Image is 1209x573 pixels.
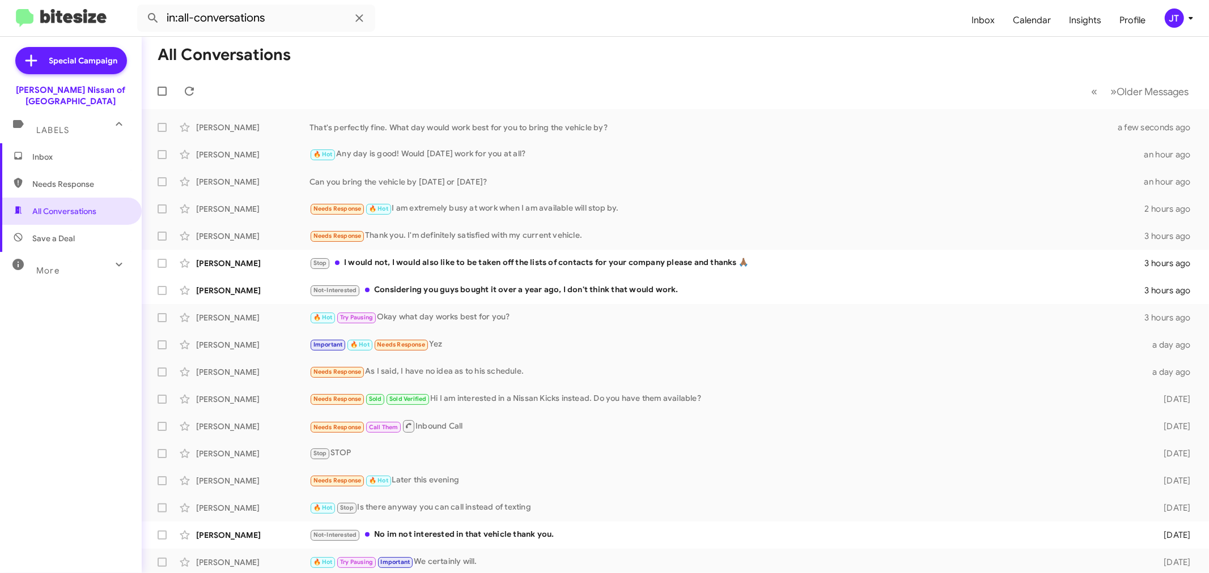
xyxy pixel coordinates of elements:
[196,557,309,568] div: [PERSON_NAME]
[1144,230,1200,242] div: 3 hours ago
[309,419,1144,433] div: Inbound Call
[1111,4,1155,37] a: Profile
[1144,366,1200,378] div: a day ago
[369,424,398,431] span: Call Them
[313,531,357,538] span: Not-Interested
[309,555,1144,568] div: We certainly will.
[1155,8,1197,28] button: JT
[369,205,388,212] span: 🔥 Hot
[1144,557,1200,568] div: [DATE]
[1144,339,1200,350] div: a day ago
[196,366,309,378] div: [PERSON_NAME]
[369,477,388,484] span: 🔥 Hot
[1132,122,1200,133] div: a few seconds ago
[196,203,309,215] div: [PERSON_NAME]
[1004,4,1060,37] a: Calendar
[309,501,1144,514] div: Is there anyway you can call instead of texting
[196,529,309,541] div: [PERSON_NAME]
[963,4,1004,37] a: Inbox
[1144,421,1200,432] div: [DATE]
[350,341,370,348] span: 🔥 Hot
[313,368,362,375] span: Needs Response
[309,176,1144,187] div: Can you bring the vehicle by [DATE] or [DATE]?
[1110,84,1117,99] span: »
[196,258,309,269] div: [PERSON_NAME]
[309,392,1144,405] div: Hi I am interested in a Nissan Kicks instead. Do you have them available?
[1144,394,1200,405] div: [DATE]
[32,151,129,163] span: Inbox
[313,558,333,566] span: 🔥 Hot
[377,341,425,348] span: Needs Response
[158,46,291,64] h1: All Conversations
[309,474,1144,487] div: Later this evening
[309,229,1144,242] div: Thank you. I'm definitely satisfied with my current vehicle.
[309,256,1144,270] div: I would not, I would also like to be taken off the lists of contacts for your company please and ...
[313,477,362,484] span: Needs Response
[196,176,309,187] div: [PERSON_NAME]
[381,558,410,566] span: Important
[1144,258,1200,269] div: 3 hours ago
[1144,502,1200,514] div: [DATE]
[369,395,382,403] span: Sold
[196,312,309,323] div: [PERSON_NAME]
[313,395,362,403] span: Needs Response
[32,233,75,244] span: Save a Deal
[196,475,309,486] div: [PERSON_NAME]
[309,365,1144,378] div: As I said, I have no idea as to his schedule.
[309,338,1144,351] div: Yez
[340,558,373,566] span: Try Pausing
[1085,80,1195,103] nav: Page navigation example
[313,314,333,321] span: 🔥 Hot
[309,447,1144,460] div: STOP
[137,5,375,32] input: Search
[32,206,96,217] span: All Conversations
[196,122,309,133] div: [PERSON_NAME]
[196,394,309,405] div: [PERSON_NAME]
[313,232,362,240] span: Needs Response
[313,259,327,267] span: Stop
[1144,203,1200,215] div: 2 hours ago
[313,286,357,294] span: Not-Interested
[1144,529,1200,541] div: [DATE]
[313,504,333,511] span: 🔥 Hot
[313,424,362,431] span: Needs Response
[1060,4,1111,37] a: Insights
[309,148,1144,161] div: Any day is good! Would [DATE] work for you at all?
[313,341,343,348] span: Important
[309,528,1144,541] div: No im not interested in that vehicle thank you.
[1104,80,1195,103] button: Next
[309,202,1144,215] div: I am extremely busy at work when I am available will stop by.
[309,284,1144,297] div: Considering you guys bought it over a year ago, I don't think that would work.
[1117,85,1189,98] span: Older Messages
[196,448,309,459] div: [PERSON_NAME]
[1144,285,1200,296] div: 3 hours ago
[1144,149,1200,160] div: an hour ago
[313,151,333,158] span: 🔥 Hot
[49,55,118,66] span: Special Campaign
[36,266,60,276] span: More
[1091,84,1097,99] span: «
[1165,8,1184,28] div: JT
[1144,448,1200,459] div: [DATE]
[1084,80,1104,103] button: Previous
[1144,312,1200,323] div: 3 hours ago
[196,230,309,242] div: [PERSON_NAME]
[36,125,69,135] span: Labels
[196,149,309,160] div: [PERSON_NAME]
[196,285,309,296] div: [PERSON_NAME]
[15,47,127,74] a: Special Campaign
[313,450,327,457] span: Stop
[313,205,362,212] span: Needs Response
[389,395,427,403] span: Sold Verified
[340,314,373,321] span: Try Pausing
[1144,176,1200,187] div: an hour ago
[196,502,309,514] div: [PERSON_NAME]
[196,421,309,432] div: [PERSON_NAME]
[340,504,354,511] span: Stop
[1144,475,1200,486] div: [DATE]
[196,339,309,350] div: [PERSON_NAME]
